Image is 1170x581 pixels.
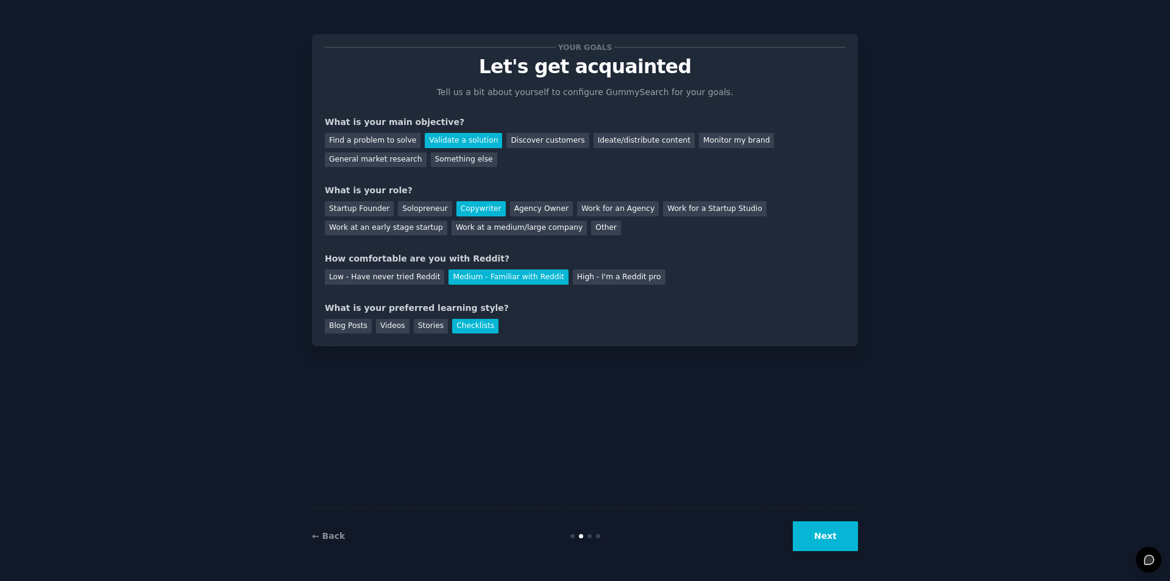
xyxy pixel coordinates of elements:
div: Blog Posts [325,319,372,334]
div: High - I'm a Reddit pro [573,269,665,285]
div: What is your main objective? [325,116,845,129]
div: Medium - Familiar with Reddit [448,269,568,285]
div: Something else [431,152,497,168]
div: Work at an early stage startup [325,221,447,236]
div: What is your role? [325,184,845,197]
div: Agency Owner [510,201,573,216]
div: Work for a Startup Studio [663,201,766,216]
div: Checklists [452,319,498,334]
p: Tell us a bit about yourself to configure GummySearch for your goals. [431,86,739,99]
div: General market research [325,152,427,168]
div: Videos [376,319,409,334]
div: Ideate/distribute content [594,133,695,148]
div: Discover customers [506,133,589,148]
p: Let's get acquainted [325,56,845,77]
div: Work for an Agency [577,201,659,216]
div: Monitor my brand [699,133,774,148]
span: Your goals [556,41,614,54]
div: Low - Have never tried Reddit [325,269,444,285]
div: Other [591,221,621,236]
div: Copywriter [456,201,506,216]
button: Next [793,521,858,551]
div: Find a problem to solve [325,133,420,148]
div: Work at a medium/large company [452,221,587,236]
div: Solopreneur [398,201,452,216]
div: How comfortable are you with Reddit? [325,252,845,265]
div: Validate a solution [425,133,502,148]
a: ← Back [312,531,345,541]
div: Stories [414,319,448,334]
div: What is your preferred learning style? [325,302,845,315]
div: Startup Founder [325,201,394,216]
